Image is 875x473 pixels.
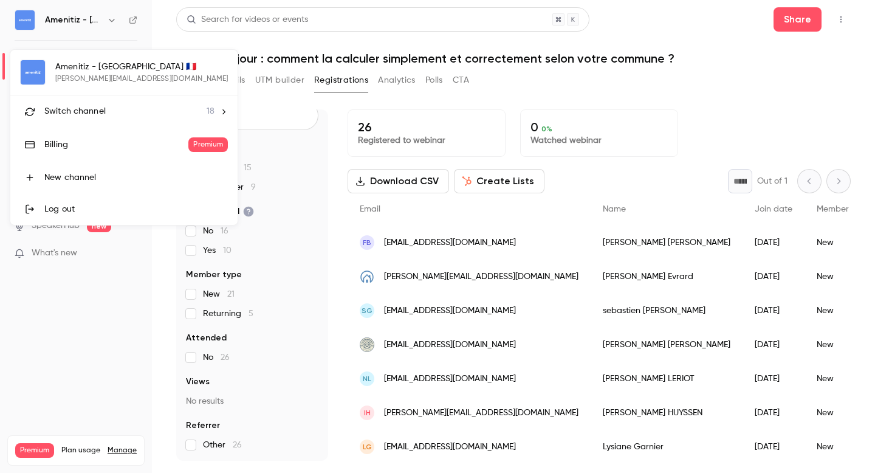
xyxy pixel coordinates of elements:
[44,203,228,215] div: Log out
[207,105,214,118] span: 18
[44,171,228,184] div: New channel
[188,137,228,152] span: Premium
[44,139,188,151] div: Billing
[44,105,106,118] span: Switch channel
